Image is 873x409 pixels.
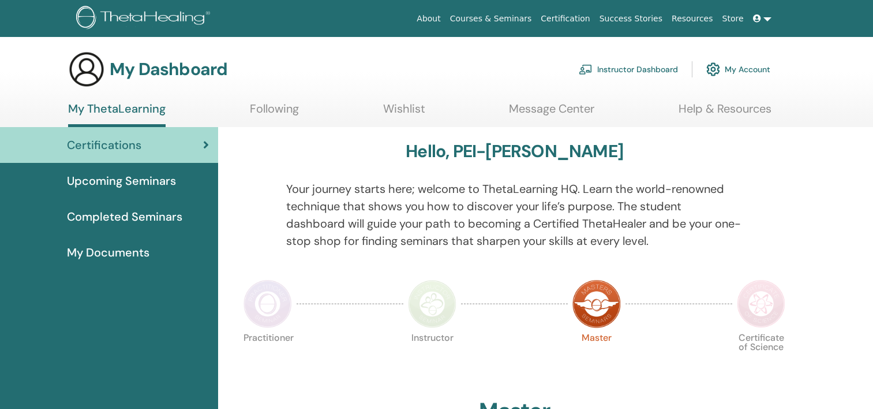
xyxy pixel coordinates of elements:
[286,180,743,250] p: Your journey starts here; welcome to ThetaLearning HQ. Learn the world-renowned technique that sh...
[737,333,785,382] p: Certificate of Science
[579,57,678,82] a: Instructor Dashboard
[110,59,227,80] h3: My Dashboard
[579,64,593,75] img: chalkboard-teacher.svg
[706,60,720,79] img: cog.svg
[509,102,594,124] a: Message Center
[706,57,770,82] a: My Account
[383,102,425,124] a: Wishlist
[667,8,718,29] a: Resources
[67,244,149,261] span: My Documents
[718,8,748,29] a: Store
[536,8,594,29] a: Certification
[243,280,292,328] img: Practitioner
[445,8,537,29] a: Courses & Seminars
[250,102,299,124] a: Following
[67,136,141,154] span: Certifications
[412,8,445,29] a: About
[408,333,456,382] p: Instructor
[572,280,621,328] img: Master
[595,8,667,29] a: Success Stories
[68,102,166,127] a: My ThetaLearning
[408,280,456,328] img: Instructor
[737,280,785,328] img: Certificate of Science
[243,333,292,382] p: Practitioner
[67,172,176,189] span: Upcoming Seminars
[679,102,771,124] a: Help & Resources
[406,141,623,162] h3: Hello, PEI-[PERSON_NAME]
[572,333,621,382] p: Master
[68,51,105,88] img: generic-user-icon.jpg
[67,208,182,225] span: Completed Seminars
[76,6,214,32] img: logo.png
